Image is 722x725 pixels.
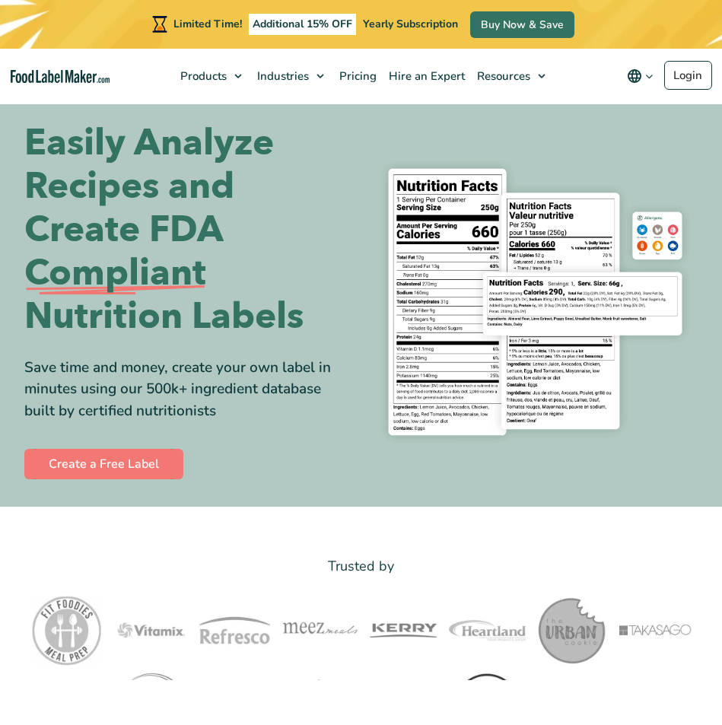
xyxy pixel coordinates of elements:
span: Resources [472,68,532,84]
span: Pricing [335,68,378,84]
a: Industries [250,49,332,103]
p: Trusted by [24,555,698,577]
h1: Easily Analyze Recipes and Create FDA Nutrition Labels [24,122,350,339]
span: Yearly Subscription [363,17,458,31]
a: Food Label Maker homepage [11,70,110,83]
span: Limited Time! [173,17,242,31]
a: Pricing [332,49,381,103]
a: Resources [469,49,553,103]
a: Buy Now & Save [470,11,574,38]
a: Hire an Expert [381,49,469,103]
a: Login [664,61,712,90]
div: Save time and money, create your own label in minutes using our 500k+ ingredient database built b... [24,357,350,421]
button: Change language [616,61,664,91]
span: Products [176,68,228,84]
span: Additional 15% OFF [249,14,356,35]
span: Hire an Expert [384,68,466,84]
span: Compliant [24,252,206,295]
a: Create a Free Label [24,449,183,479]
a: Products [173,49,250,103]
span: Industries [253,68,310,84]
